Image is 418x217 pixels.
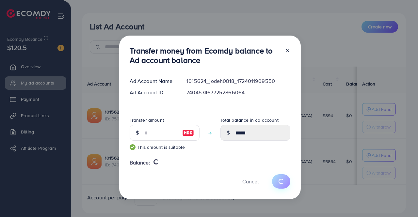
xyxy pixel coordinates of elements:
small: This amount is suitable [130,144,200,150]
span: Cancel [242,178,259,185]
div: Ad Account Name [124,77,182,85]
iframe: Chat [390,188,413,212]
img: image [182,129,194,137]
label: Total balance in ad account [220,117,279,123]
div: 7404574677252866064 [181,89,295,96]
div: Ad Account ID [124,89,182,96]
button: Cancel [234,174,267,188]
label: Transfer amount [130,117,164,123]
span: Balance: [130,159,150,166]
img: guide [130,144,136,150]
div: 1015624_jodeh0818_1724011909550 [181,77,295,85]
h3: Transfer money from Ecomdy balance to Ad account balance [130,46,280,65]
